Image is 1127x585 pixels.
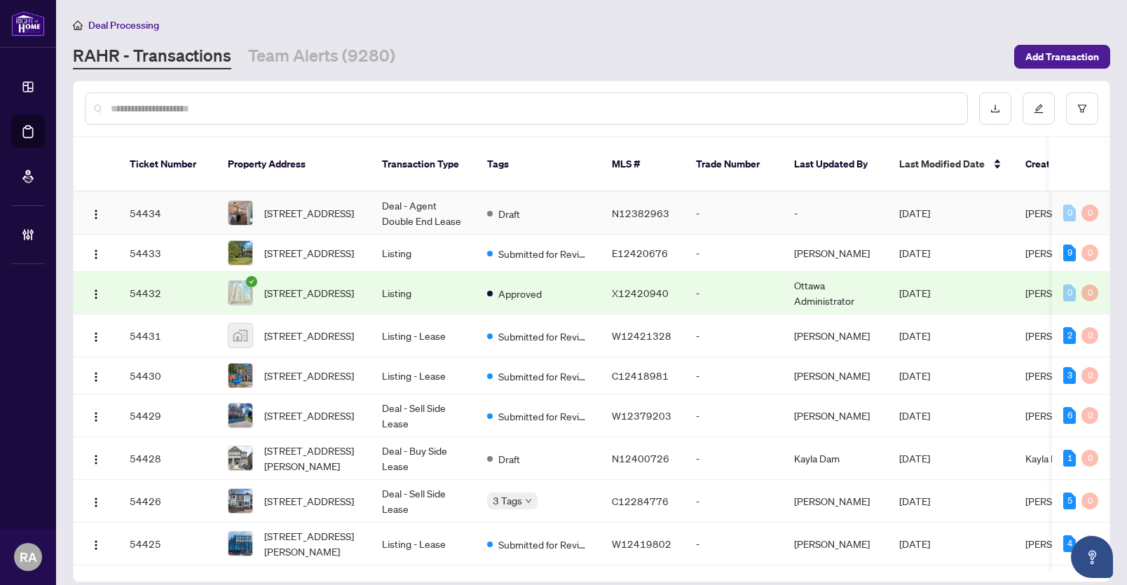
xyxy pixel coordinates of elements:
span: [DATE] [899,495,930,507]
td: Listing - Lease [371,357,476,394]
span: [DATE] [899,329,930,342]
span: W12419802 [612,537,671,550]
td: Listing [371,272,476,315]
span: down [525,497,532,504]
span: [STREET_ADDRESS][PERSON_NAME] [264,443,360,474]
span: RA [20,547,37,567]
button: Logo [85,364,107,387]
td: - [685,523,783,565]
th: Last Modified Date [888,137,1014,192]
td: [PERSON_NAME] [783,394,888,437]
span: E12420676 [612,247,668,259]
td: - [685,394,783,437]
img: Logo [90,539,102,551]
td: 54430 [118,357,217,394]
span: Draft [498,206,520,221]
span: N12382963 [612,207,669,219]
td: Deal - Buy Side Lease [371,437,476,480]
span: [DATE] [899,247,930,259]
span: [PERSON_NAME] [1025,287,1101,299]
td: - [685,357,783,394]
button: Logo [85,324,107,347]
img: Logo [90,411,102,422]
span: [STREET_ADDRESS] [264,205,354,221]
span: edit [1034,104,1044,113]
span: Approved [498,286,542,301]
img: Logo [90,371,102,383]
span: [STREET_ADDRESS] [264,285,354,301]
div: 0 [1081,493,1098,509]
div: 0 [1081,407,1098,424]
span: Submitted for Review [498,329,589,344]
th: Trade Number [685,137,783,192]
span: [DATE] [899,452,930,464]
td: - [685,437,783,480]
div: 5 [1063,493,1076,509]
td: Listing [371,235,476,272]
td: - [685,480,783,523]
button: Open asap [1071,536,1113,578]
span: [PERSON_NAME] [1025,495,1101,507]
div: 4 [1063,535,1076,552]
span: [STREET_ADDRESS] [264,328,354,343]
td: [PERSON_NAME] [783,523,888,565]
button: Logo [85,282,107,304]
td: 54431 [118,315,217,357]
td: 54433 [118,235,217,272]
button: Logo [85,447,107,469]
div: 2 [1063,327,1076,344]
div: 0 [1063,284,1076,301]
td: - [685,315,783,357]
td: Kayla Dam [783,437,888,480]
div: 0 [1081,327,1098,344]
span: [STREET_ADDRESS][PERSON_NAME] [264,528,360,559]
span: [PERSON_NAME] [1025,329,1101,342]
th: Property Address [217,137,371,192]
td: 54432 [118,272,217,315]
span: W12421328 [612,329,671,342]
td: 54434 [118,192,217,235]
img: Logo [90,289,102,300]
span: [DATE] [899,287,930,299]
td: [PERSON_NAME] [783,480,888,523]
td: 54425 [118,523,217,565]
img: thumbnail-img [228,241,252,265]
span: [PERSON_NAME] [1025,207,1101,219]
a: Team Alerts (9280) [248,44,395,69]
img: thumbnail-img [228,446,252,470]
span: filter [1077,104,1087,113]
span: Kayla Dam [1025,452,1071,464]
button: edit [1023,92,1055,125]
th: Last Updated By [783,137,888,192]
td: Deal - Sell Side Lease [371,394,476,437]
img: thumbnail-img [228,489,252,513]
span: Submitted for Review [498,246,589,261]
td: Deal - Agent Double End Lease [371,192,476,235]
span: [DATE] [899,207,930,219]
span: Add Transaction [1025,46,1099,68]
button: download [979,92,1011,125]
span: [STREET_ADDRESS] [264,368,354,383]
img: Logo [90,249,102,260]
button: Logo [85,532,107,555]
td: - [685,192,783,235]
img: logo [11,11,45,36]
th: Tags [476,137,601,192]
a: RAHR - Transactions [73,44,231,69]
td: [PERSON_NAME] [783,357,888,394]
span: [DATE] [899,537,930,550]
span: C12284776 [612,495,669,507]
span: N12400726 [612,452,669,464]
span: [STREET_ADDRESS] [264,493,354,509]
div: 0 [1081,450,1098,467]
span: [STREET_ADDRESS] [264,408,354,423]
span: Submitted for Review [498,537,589,552]
span: home [73,20,83,30]
img: Logo [90,209,102,220]
button: Logo [85,490,107,512]
th: MLS # [601,137,685,192]
button: Logo [85,242,107,264]
span: C12418981 [612,369,669,382]
span: [PERSON_NAME] [1025,409,1101,422]
span: Draft [498,451,520,467]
